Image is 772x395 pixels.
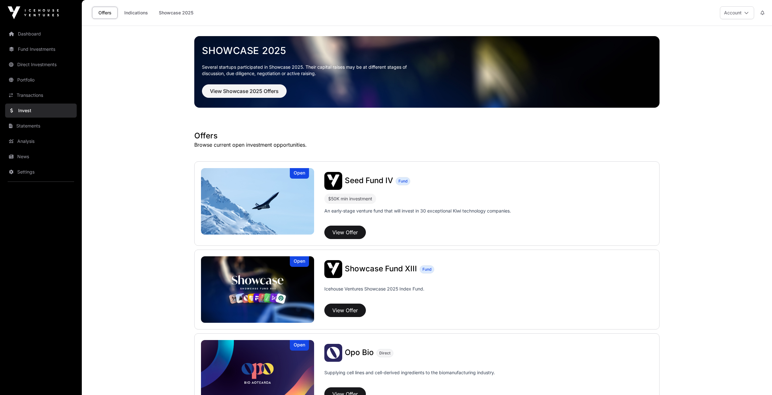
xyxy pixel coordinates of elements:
[324,208,511,214] p: An early-stage venture fund that will invest in 30 exceptional Kiwi technology companies.
[5,165,77,179] a: Settings
[5,150,77,164] a: News
[8,6,59,19] img: Icehouse Ventures Logo
[324,226,366,239] button: View Offer
[194,131,660,141] h1: Offers
[290,256,309,267] div: Open
[345,265,417,273] a: Showcase Fund XIII
[324,286,424,292] p: Icehouse Ventures Showcase 2025 Index Fund.
[720,6,754,19] button: Account
[345,176,393,185] span: Seed Fund IV
[194,141,660,149] p: Browse current open investment opportunities.
[324,172,342,190] img: Seed Fund IV
[5,73,77,87] a: Portfolio
[5,88,77,102] a: Transactions
[345,349,374,357] a: Opo Bio
[201,168,314,235] img: Seed Fund IV
[398,179,407,184] span: Fund
[201,256,314,323] img: Showcase Fund XIII
[202,84,287,98] button: View Showcase 2025 Offers
[155,7,197,19] a: Showcase 2025
[324,369,495,376] p: Supplying cell lines and cell-derived ingredients to the biomanufacturing industry.
[345,177,393,185] a: Seed Fund IV
[5,119,77,133] a: Statements
[202,64,417,77] p: Several startups participated in Showcase 2025. Their capital raises may be at different stages o...
[422,267,431,272] span: Fund
[5,134,77,148] a: Analysis
[5,27,77,41] a: Dashboard
[379,351,390,356] span: Direct
[290,168,309,179] div: Open
[324,260,342,278] img: Showcase Fund XIII
[740,364,772,395] iframe: Chat Widget
[201,256,314,323] a: Showcase Fund XIIIOpen
[5,42,77,56] a: Fund Investments
[328,195,372,203] div: $50K min investment
[345,348,374,357] span: Opo Bio
[202,91,287,97] a: View Showcase 2025 Offers
[201,168,314,235] a: Seed Fund IVOpen
[290,340,309,351] div: Open
[324,344,342,362] img: Opo Bio
[194,36,660,108] img: Showcase 2025
[210,87,279,95] span: View Showcase 2025 Offers
[345,264,417,273] span: Showcase Fund XIII
[5,104,77,118] a: Invest
[324,304,366,317] button: View Offer
[202,45,652,56] a: Showcase 2025
[324,194,376,204] div: $50K min investment
[92,7,118,19] a: Offers
[120,7,152,19] a: Indications
[5,58,77,72] a: Direct Investments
